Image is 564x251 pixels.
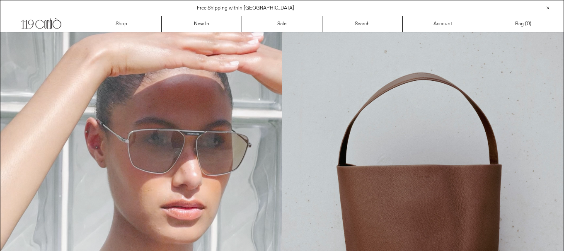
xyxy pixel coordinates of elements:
a: Account [403,16,483,32]
a: Bag () [483,16,564,32]
span: 0 [527,21,530,27]
a: New In [162,16,242,32]
a: Shop [81,16,162,32]
a: Search [322,16,403,32]
span: ) [527,20,531,28]
a: Free Shipping within [GEOGRAPHIC_DATA] [197,5,294,12]
a: Sale [242,16,322,32]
